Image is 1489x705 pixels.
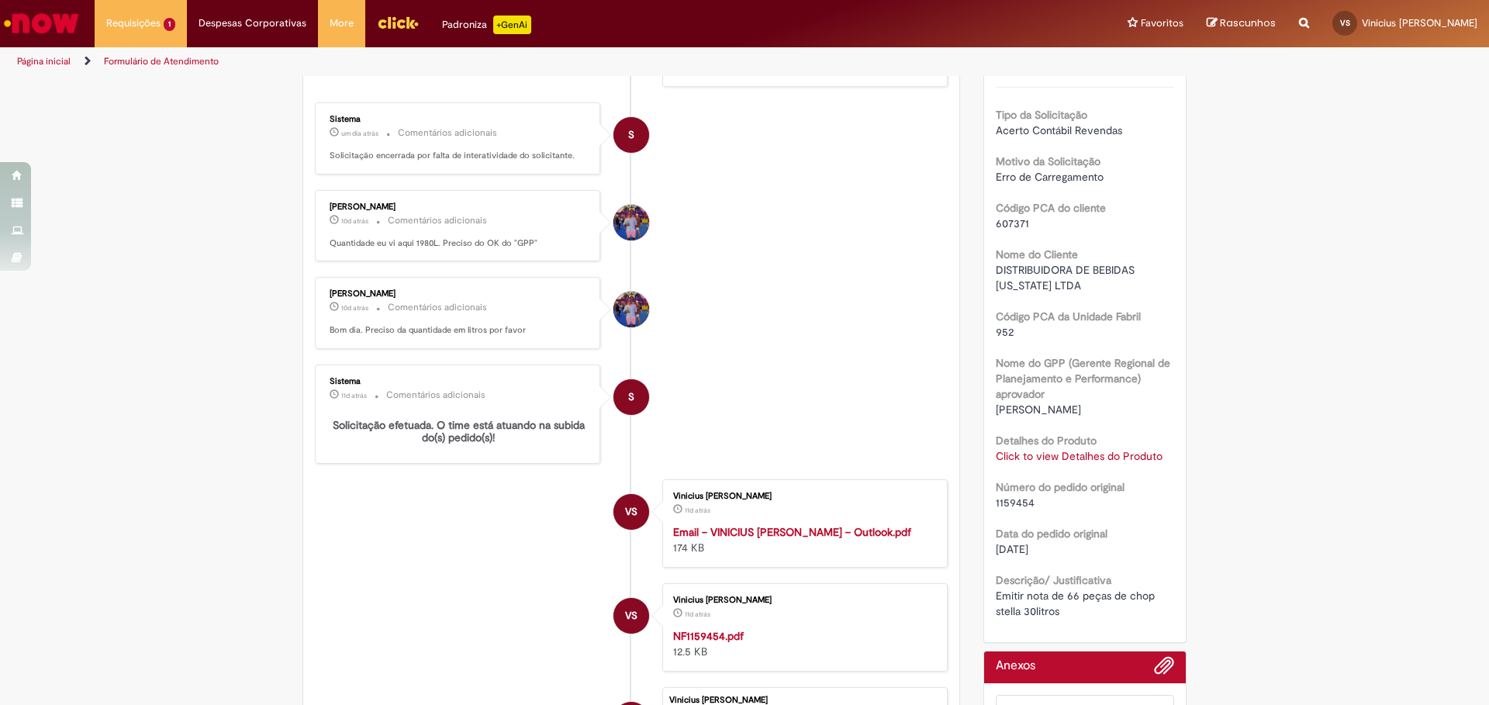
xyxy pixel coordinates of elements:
span: 1159454 [996,496,1035,510]
div: Vinicius Leonardo Fernandes Da Silva [613,598,649,634]
div: System [613,379,649,415]
time: 18/08/2025 14:54:49 [341,391,367,400]
div: Carlos Cesar Augusto Rosa Ranzoni [613,205,649,240]
b: Data do pedido original [996,527,1107,541]
span: VS [1340,18,1350,28]
b: Código PCA da Unidade Fabril [996,309,1141,323]
span: VS [625,493,637,530]
b: Tipo da Solicitação [996,108,1087,122]
div: Sistema [330,115,588,124]
span: Erro de Carregamento [996,170,1104,184]
span: Vinicius [PERSON_NAME] [1362,16,1477,29]
a: Página inicial [17,55,71,67]
span: S [628,116,634,154]
span: Emitir nota de 66 peças de chop stella 30litros [996,589,1158,618]
ul: Trilhas de página [12,47,981,76]
span: [PERSON_NAME] [996,403,1081,416]
div: Vinicius [PERSON_NAME] [673,596,931,605]
b: Código PCA do cliente [996,201,1106,215]
div: Vinicius [PERSON_NAME] [669,696,939,705]
p: +GenAi [493,16,531,34]
b: Nome do GPP (Gerente Regional de Planejamento e Performance) aprovador [996,356,1170,401]
div: Carlos Cesar Augusto Rosa Ranzoni [613,292,649,327]
span: 607371 [996,216,1029,230]
div: [PERSON_NAME] [330,289,588,299]
small: Comentários adicionais [398,126,497,140]
div: 12.5 KB [673,628,931,659]
span: 11d atrás [685,506,710,515]
a: Rascunhos [1207,16,1276,31]
small: Comentários adicionais [386,389,485,402]
b: Solicitação efetuada. O time está atuando na subida do(s) pedido(s)! [333,418,588,444]
span: VS [625,597,637,634]
span: Favoritos [1141,16,1183,31]
a: Click to view Detalhes do Produto [996,449,1163,463]
time: 27/08/2025 16:00:01 [341,129,378,138]
a: Email – VINICIUS [PERSON_NAME] – Outlook.pdf [673,525,911,539]
b: Detalhes do Produto [996,434,1097,448]
span: 11d atrás [341,391,367,400]
span: [DATE] [996,542,1028,556]
span: 10d atrás [341,303,368,313]
div: [PERSON_NAME] [330,202,588,212]
span: Despesas Corporativas [199,16,306,31]
span: DISTRIBUIDORA DE BEBIDAS [US_STATE] LTDA [996,263,1138,292]
span: Rascunhos [1220,16,1276,30]
p: Bom dia. Preciso da quantidade em litros por favor [330,324,588,337]
b: Descrição/ Justificativa [996,573,1111,587]
div: Padroniza [442,16,531,34]
span: 11d atrás [685,610,710,619]
h2: Anexos [996,659,1035,673]
b: Nome do Cliente [996,247,1078,261]
div: Vinicius Leonardo Fernandes Da Silva [613,494,649,530]
b: Motivo da Solicitação [996,154,1100,168]
img: click_logo_yellow_360x200.png [377,11,419,34]
a: Formulário de Atendimento [104,55,219,67]
img: ServiceNow [2,8,81,39]
span: Acerto Contábil Revendas [996,123,1122,137]
div: Vinicius [PERSON_NAME] [673,492,931,501]
time: 20/08/2025 08:45:10 [341,303,368,313]
div: Sistema [330,377,588,386]
span: um dia atrás [341,129,378,138]
p: Solicitação encerrada por falta de interatividade do solicitante. [330,150,588,162]
p: Quantidade eu vi aqui 1980L. Preciso do OK do "GPP" [330,237,588,250]
span: 1 [164,18,175,31]
span: 952 [996,325,1014,339]
button: Adicionar anexos [1154,655,1174,683]
small: Comentários adicionais [388,301,487,314]
b: Número do pedido original [996,480,1125,494]
small: Comentários adicionais [388,214,487,227]
a: NF1159454.pdf [673,629,744,643]
span: 10d atrás [341,216,368,226]
time: 18/08/2025 14:54:31 [685,610,710,619]
div: 174 KB [673,524,931,555]
span: S [628,378,634,416]
span: Requisições [106,16,161,31]
span: More [330,16,354,31]
div: System [613,117,649,153]
time: 18/08/2025 14:54:31 [685,506,710,515]
time: 20/08/2025 08:49:51 [341,216,368,226]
